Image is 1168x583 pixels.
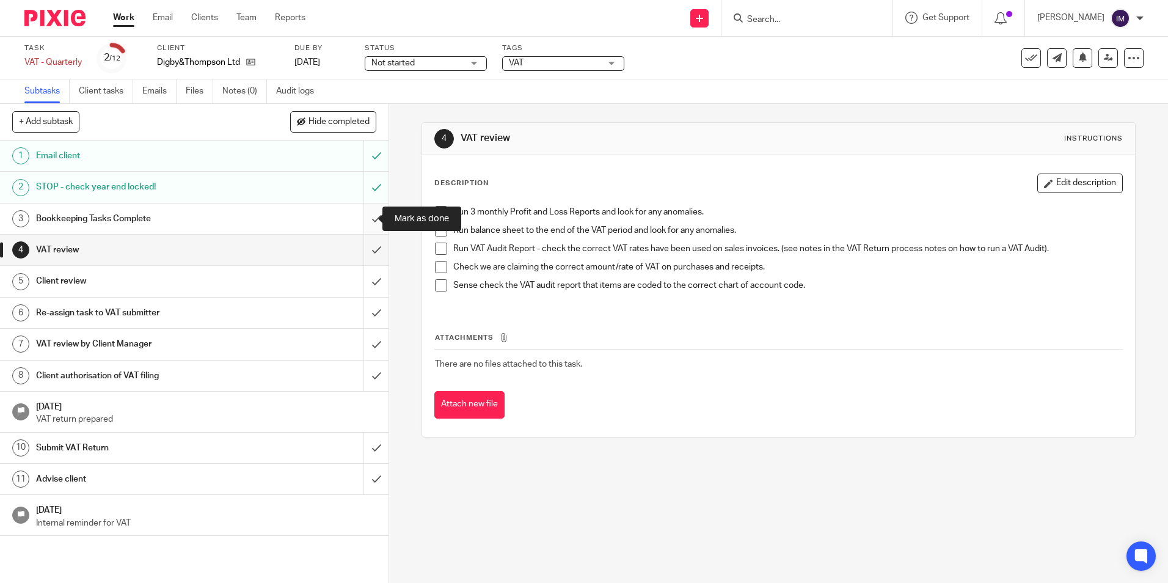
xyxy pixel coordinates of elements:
[453,206,1122,218] p: Run 3 monthly Profit and Loss Reports and look for any anomalies.
[502,43,624,53] label: Tags
[142,79,177,103] a: Emails
[236,12,257,24] a: Team
[461,132,805,145] h1: VAT review
[36,178,246,196] h1: STOP - check year end locked!
[371,59,415,67] span: Not started
[36,413,377,425] p: VAT return prepared
[12,210,29,227] div: 3
[290,111,376,132] button: Hide completed
[922,13,969,22] span: Get Support
[222,79,267,103] a: Notes (0)
[36,470,246,488] h1: Advise client
[191,12,218,24] a: Clients
[308,117,370,127] span: Hide completed
[435,334,494,341] span: Attachments
[36,335,246,353] h1: VAT review by Client Manager
[12,335,29,353] div: 7
[434,129,454,148] div: 4
[36,439,246,457] h1: Submit VAT Return
[12,147,29,164] div: 1
[79,79,133,103] a: Client tasks
[104,51,120,65] div: 2
[12,179,29,196] div: 2
[36,147,246,165] h1: Email client
[12,304,29,321] div: 6
[109,55,120,62] small: /12
[509,59,524,67] span: VAT
[12,111,79,132] button: + Add subtask
[1037,12,1104,24] p: [PERSON_NAME]
[1064,134,1123,144] div: Instructions
[36,501,377,516] h1: [DATE]
[153,12,173,24] a: Email
[113,12,134,24] a: Work
[186,79,213,103] a: Files
[453,243,1122,255] p: Run VAT Audit Report - check the correct VAT rates have been used on sales invoices. (see notes i...
[24,56,82,68] div: VAT - Quarterly
[275,12,305,24] a: Reports
[276,79,323,103] a: Audit logs
[36,210,246,228] h1: Bookkeeping Tasks Complete
[24,10,86,26] img: Pixie
[1037,174,1123,193] button: Edit description
[453,279,1122,291] p: Sense check the VAT audit report that items are coded to the correct chart of account code.
[24,79,70,103] a: Subtasks
[12,273,29,290] div: 5
[12,439,29,457] div: 10
[453,261,1122,273] p: Check we are claiming the correct amount/rate of VAT on purchases and receipts.
[157,56,240,68] p: Digby&Thompson Ltd
[1111,9,1130,28] img: svg%3E
[24,43,82,53] label: Task
[12,471,29,488] div: 11
[36,517,377,529] p: Internal reminder for VAT
[36,241,246,259] h1: VAT review
[36,398,377,413] h1: [DATE]
[12,367,29,384] div: 8
[36,304,246,322] h1: Re-assign task to VAT submitter
[12,241,29,258] div: 4
[294,58,320,67] span: [DATE]
[435,360,582,369] span: There are no files attached to this task.
[434,391,505,419] button: Attach new file
[434,178,489,188] p: Description
[36,272,246,290] h1: Client review
[746,15,856,26] input: Search
[453,224,1122,237] p: Run balance sheet to the end of the VAT period and look for any anomalies.
[157,43,279,53] label: Client
[365,43,487,53] label: Status
[36,367,246,385] h1: Client authorisation of VAT filing
[294,43,349,53] label: Due by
